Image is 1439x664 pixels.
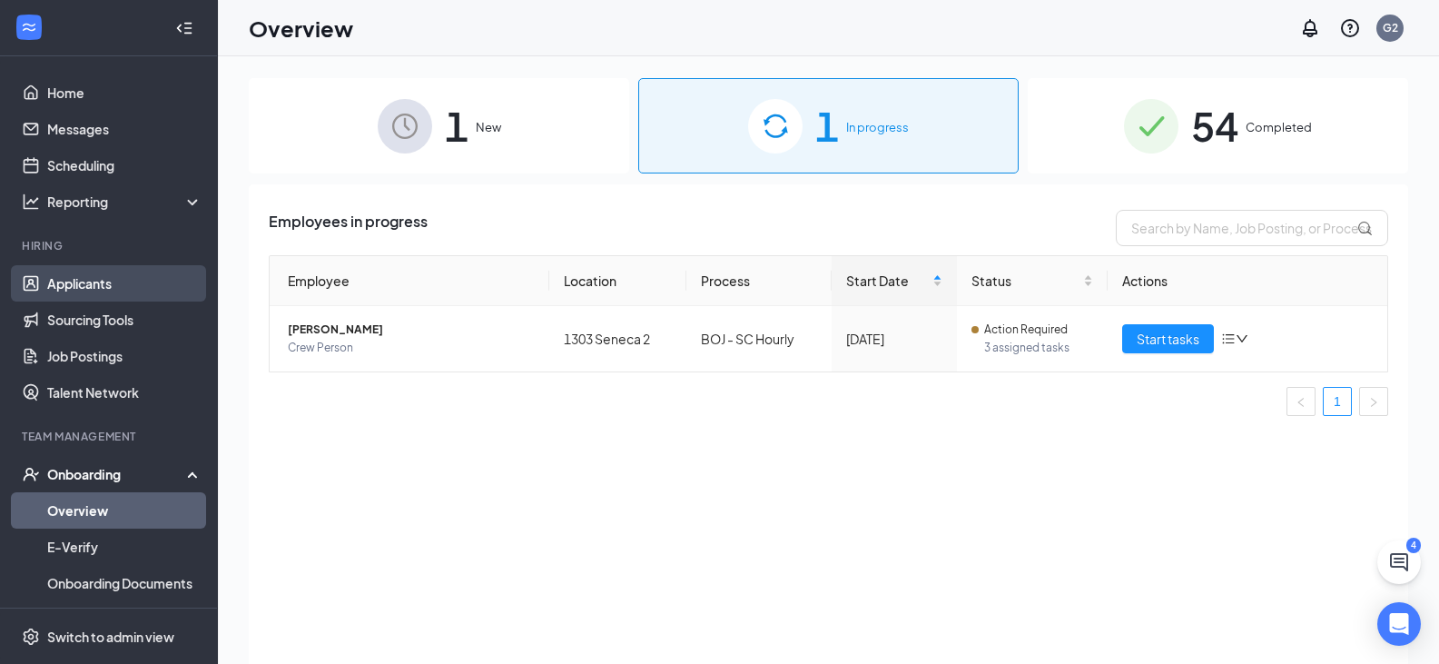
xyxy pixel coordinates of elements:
[1388,551,1410,573] svg: ChatActive
[270,256,549,306] th: Employee
[1286,387,1316,416] li: Previous Page
[846,118,909,136] span: In progress
[1377,602,1421,646] div: Open Intercom Messenger
[957,256,1108,306] th: Status
[47,193,203,211] div: Reporting
[175,19,193,37] svg: Collapse
[984,339,1093,357] span: 3 assigned tasks
[1299,17,1321,39] svg: Notifications
[47,565,202,601] a: Onboarding Documents
[1377,540,1421,584] button: ChatActive
[47,628,174,646] div: Switch to admin view
[47,374,202,411] a: Talent Network
[269,210,428,246] span: Employees in progress
[1323,387,1352,416] li: 1
[47,338,202,374] a: Job Postings
[47,529,202,565] a: E-Verify
[22,628,40,646] svg: Settings
[1108,256,1387,306] th: Actions
[1359,387,1388,416] button: right
[22,465,40,483] svg: UserCheck
[1368,397,1379,408] span: right
[20,18,38,36] svg: WorkstreamLogo
[249,13,353,44] h1: Overview
[47,601,202,638] a: Activity log
[1116,210,1388,246] input: Search by Name, Job Posting, or Process
[846,329,942,349] div: [DATE]
[984,321,1068,339] span: Action Required
[47,147,202,183] a: Scheduling
[22,429,199,444] div: Team Management
[1296,397,1306,408] span: left
[549,306,686,372] td: 1303 Seneca 2
[47,111,202,147] a: Messages
[47,302,202,338] a: Sourcing Tools
[47,492,202,529] a: Overview
[815,94,839,157] span: 1
[1191,94,1238,157] span: 54
[1406,538,1421,553] div: 4
[1221,332,1236,346] span: bars
[445,94,468,157] span: 1
[1122,324,1214,353] button: Start tasks
[686,306,832,372] td: BOJ - SC Hourly
[1383,20,1398,35] div: G2
[1339,17,1361,39] svg: QuestionInfo
[686,256,832,306] th: Process
[1324,388,1351,415] a: 1
[1359,387,1388,416] li: Next Page
[47,74,202,111] a: Home
[1286,387,1316,416] button: left
[1246,118,1312,136] span: Completed
[22,193,40,211] svg: Analysis
[476,118,501,136] span: New
[288,321,535,339] span: [PERSON_NAME]
[846,271,929,291] span: Start Date
[971,271,1079,291] span: Status
[47,265,202,302] a: Applicants
[1137,329,1199,349] span: Start tasks
[22,238,199,253] div: Hiring
[47,465,187,483] div: Onboarding
[288,339,535,357] span: Crew Person
[549,256,686,306] th: Location
[1236,332,1248,345] span: down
